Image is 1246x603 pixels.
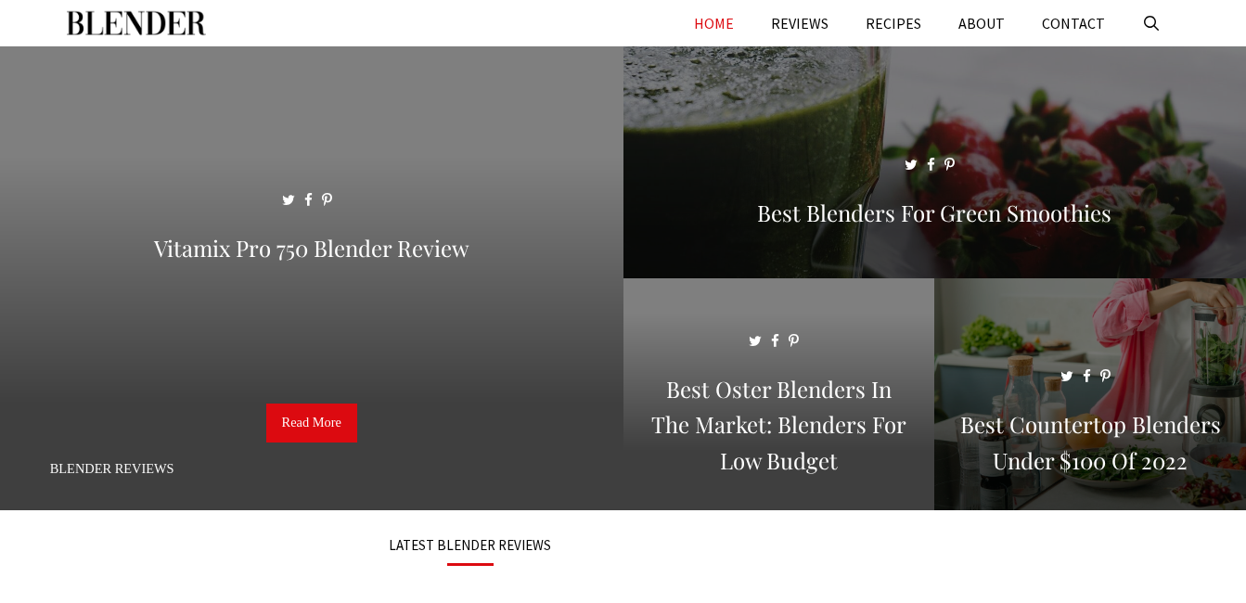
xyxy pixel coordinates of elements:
[266,404,357,443] a: Read More
[934,488,1246,507] a: Best Countertop Blenders Under $100 of 2022
[50,461,174,476] a: Blender Reviews
[90,538,851,552] h3: LATEST BLENDER REVIEWS
[623,488,935,507] a: Best Oster Blenders in the Market: Blenders for Low Budget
